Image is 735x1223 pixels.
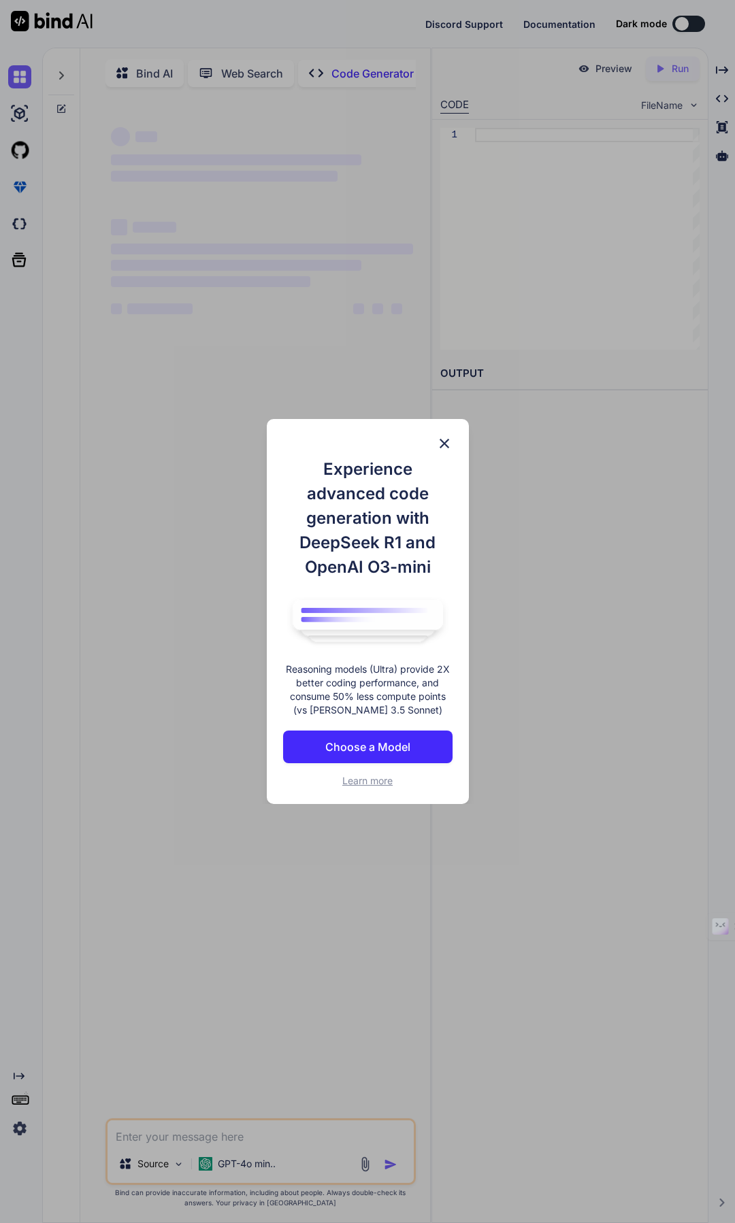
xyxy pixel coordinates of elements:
[325,739,410,755] p: Choose a Model
[283,457,453,580] h1: Experience advanced code generation with DeepSeek R1 and OpenAI O3-mini
[283,593,453,649] img: bind logo
[342,775,393,786] span: Learn more
[283,663,453,717] p: Reasoning models (Ultra) provide 2X better coding performance, and consume 50% less compute point...
[283,731,453,763] button: Choose a Model
[436,435,453,452] img: close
